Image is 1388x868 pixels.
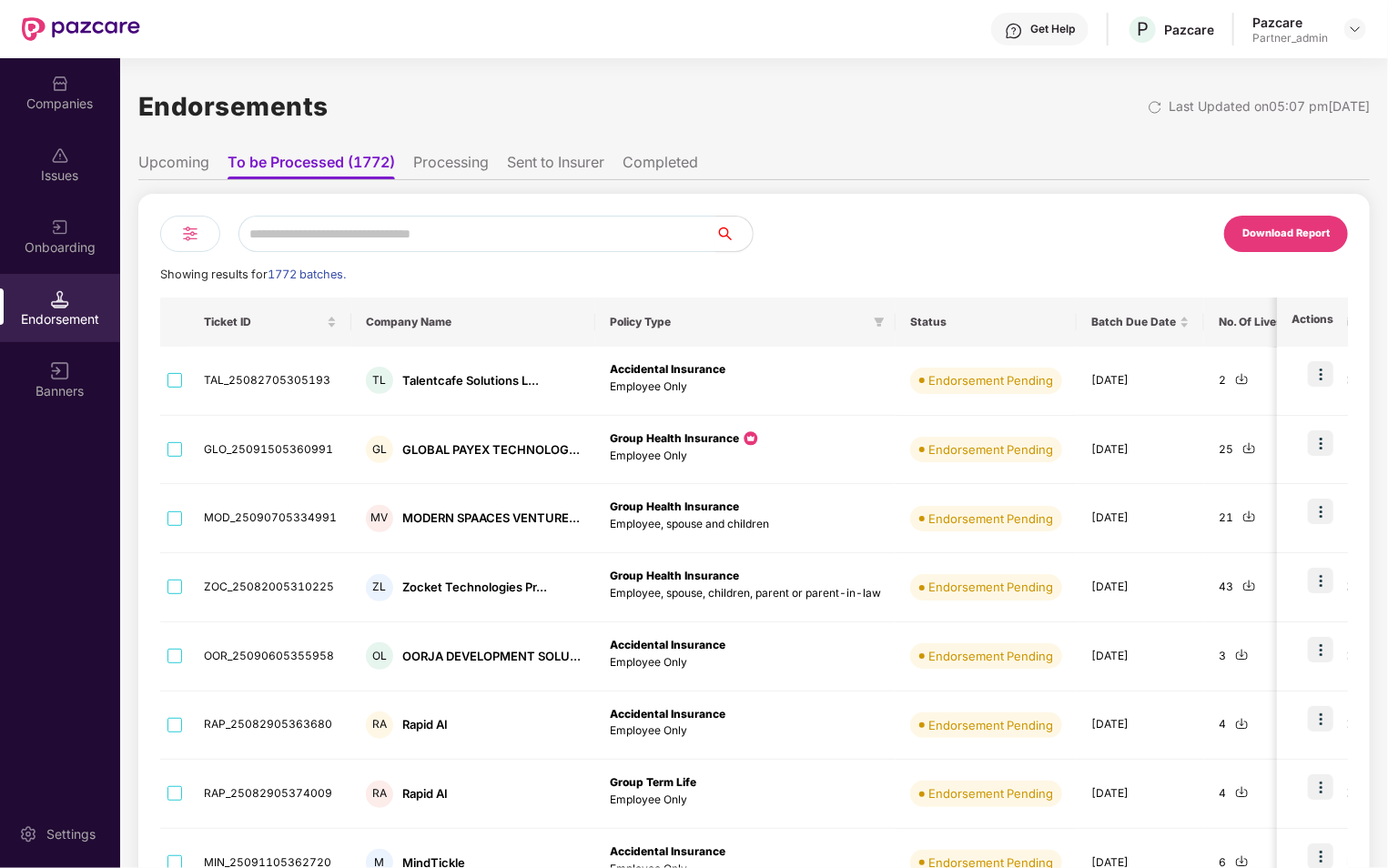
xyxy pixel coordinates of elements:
[1308,774,1333,800] img: icon
[610,448,881,465] p: Employee Only
[1077,622,1204,691] td: [DATE]
[1077,691,1204,761] td: [DATE]
[1242,510,1256,523] img: svg+xml;base64,PHN2ZyBpZD0iRG93bmxvYWQtMjR4MjQiIHhtbG5zPSJodHRwOi8vd3d3LnczLm9yZy8yMDAwL3N2ZyIgd2...
[610,315,866,329] span: Policy Type
[1235,854,1249,868] img: svg+xml;base64,PHN2ZyBpZD0iRG93bmxvYWQtMjR4MjQiIHhtbG5zPSJodHRwOi8vd3d3LnczLm9yZy8yMDAwL3N2ZyIgd2...
[928,578,1053,596] div: Endorsement Pending
[928,440,1053,459] div: Endorsement Pending
[610,516,881,533] p: Employee, spouse and children
[1348,22,1363,36] img: svg+xml;base64,PHN2ZyBpZD0iRHJvcGRvd24tMzJ4MzIiIHhtbG5zPSJodHRwOi8vd3d3LnczLm9yZy8yMDAwL3N2ZyIgd2...
[204,315,323,329] span: Ticket ID
[1308,637,1333,662] img: icon
[1308,361,1333,387] img: icon
[51,146,69,165] img: svg+xml;base64,PHN2ZyBpZD0iSXNzdWVzX2Rpc2FibGVkIiB4bWxucz0iaHR0cDovL3d3dy53My5vcmcvMjAwMC9zdmciIH...
[51,290,69,308] img: svg+xml;base64,PHN2ZyB3aWR0aD0iMTQuNSIgaGVpZ2h0PSIxNC41IiB2aWV3Qm94PSIwIDAgMTYgMTYiIGZpbGw9Im5vbm...
[896,298,1077,347] th: Status
[610,378,881,396] p: Employee Only
[1235,372,1249,386] img: svg+xml;base64,PHN2ZyBpZD0iRG93bmxvYWQtMjR4MjQiIHhtbG5zPSJodHRwOi8vd3d3LnczLm9yZy8yMDAwL3N2ZyIgd2...
[402,510,580,527] div: MODERN SPAACES VENTURE...
[366,781,393,808] div: RA
[402,441,580,459] div: GLOBAL PAYEX TECHNOLOG...
[610,431,739,445] b: Group Health Insurance
[715,216,754,252] button: search
[610,362,725,376] b: Accidental Insurance
[928,371,1053,389] div: Endorsement Pending
[189,416,351,485] td: GLO_25091505360991
[928,647,1053,665] div: Endorsement Pending
[1242,226,1330,242] div: Download Report
[189,347,351,416] td: TAL_25082705305193
[366,712,393,739] div: RA
[1308,706,1333,732] img: icon
[1242,579,1256,592] img: svg+xml;base64,PHN2ZyBpZD0iRG93bmxvYWQtMjR4MjQiIHhtbG5zPSJodHRwOi8vd3d3LnczLm9yZy8yMDAwL3N2ZyIgd2...
[1169,96,1370,116] div: Last Updated on 05:07 pm[DATE]
[1308,499,1333,524] img: icon
[1219,785,1282,802] div: 4
[22,17,140,41] img: New Pazcare Logo
[402,579,547,596] div: Zocket Technologies Pr...
[928,510,1053,528] div: Endorsement Pending
[1219,579,1282,596] div: 43
[623,153,698,179] li: Completed
[402,372,539,389] div: Talentcafe Solutions L...
[160,267,346,281] span: Showing results for
[366,574,393,601] div: ZL
[366,642,393,670] div: OL
[1308,430,1333,456] img: icon
[1148,100,1162,115] img: svg+xml;base64,PHN2ZyBpZD0iUmVsb2FkLTMyeDMyIiB4bWxucz0iaHR0cDovL3d3dy53My5vcmcvMjAwMC9zdmciIHdpZH...
[189,484,351,553] td: MOD_25090705334991
[1077,416,1204,485] td: [DATE]
[51,75,69,93] img: svg+xml;base64,PHN2ZyBpZD0iQ29tcGFuaWVzIiB4bWxucz0iaHR0cDovL3d3dy53My5vcmcvMjAwMC9zdmciIHdpZHRoPS...
[1242,441,1256,455] img: svg+xml;base64,PHN2ZyBpZD0iRG93bmxvYWQtMjR4MjQiIHhtbG5zPSJodHRwOi8vd3d3LnczLm9yZy8yMDAwL3N2ZyIgd2...
[1235,785,1249,799] img: svg+xml;base64,PHN2ZyBpZD0iRG93bmxvYWQtMjR4MjQiIHhtbG5zPSJodHRwOi8vd3d3LnczLm9yZy8yMDAwL3N2ZyIgd2...
[742,429,760,448] img: icon
[610,585,881,602] p: Employee, spouse, children, parent or parent-in-law
[1091,315,1176,329] span: Batch Due Date
[715,227,753,241] span: search
[366,436,393,463] div: GL
[1252,31,1328,45] div: Partner_admin
[1219,648,1282,665] div: 3
[19,825,37,843] img: svg+xml;base64,PHN2ZyBpZD0iU2V0dGluZy0yMHgyMCIgeG1sbnM9Imh0dHA6Ly93d3cudzMub3JnLzIwMDAvc3ZnIiB3aW...
[366,367,393,394] div: TL
[1277,298,1348,347] th: Actions
[874,317,885,328] span: filter
[179,223,201,245] img: svg+xml;base64,PHN2ZyB4bWxucz0iaHR0cDovL3d3dy53My5vcmcvMjAwMC9zdmciIHdpZHRoPSIyNCIgaGVpZ2h0PSIyNC...
[1137,18,1149,40] span: P
[1308,568,1333,593] img: icon
[1219,716,1282,733] div: 4
[610,569,739,582] b: Group Health Insurance
[351,298,595,347] th: Company Name
[1077,298,1204,347] th: Batch Due Date
[870,311,888,333] span: filter
[189,622,351,691] td: OOR_25090605355958
[610,844,725,858] b: Accidental Insurance
[610,500,739,513] b: Group Health Insurance
[610,722,881,740] p: Employee Only
[1219,372,1282,389] div: 2
[228,153,395,179] li: To be Processed (1772)
[507,153,604,179] li: Sent to Insurer
[413,153,489,179] li: Processing
[189,553,351,622] td: ZOC_25082005310225
[51,218,69,237] img: svg+xml;base64,PHN2ZyB3aWR0aD0iMjAiIGhlaWdodD0iMjAiIHZpZXdCb3g9IjAgMCAyMCAyMCIgZmlsbD0ibm9uZSIgeG...
[1164,21,1214,38] div: Pazcare
[189,298,351,347] th: Ticket ID
[1204,298,1297,347] th: No. Of Lives
[402,785,448,802] div: Rapid AI
[1030,22,1075,36] div: Get Help
[928,716,1053,734] div: Endorsement Pending
[366,505,393,532] div: MV
[610,775,696,789] b: Group Term Life
[1219,441,1282,459] div: 25
[41,825,101,843] div: Settings
[138,86,329,126] h1: Endorsements
[189,691,351,761] td: RAP_25082905363680
[1252,14,1328,31] div: Pazcare
[1077,484,1204,553] td: [DATE]
[1077,553,1204,622] td: [DATE]
[402,648,581,665] div: OORJA DEVELOPMENT SOLU...
[1077,760,1204,829] td: [DATE]
[1235,717,1249,731] img: svg+xml;base64,PHN2ZyBpZD0iRG93bmxvYWQtMjR4MjQiIHhtbG5zPSJodHRwOi8vd3d3LnczLm9yZy8yMDAwL3N2ZyIgd2...
[1005,22,1023,40] img: svg+xml;base64,PHN2ZyBpZD0iSGVscC0zMngzMiIgeG1sbnM9Imh0dHA6Ly93d3cudzMub3JnLzIwMDAvc3ZnIiB3aWR0aD...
